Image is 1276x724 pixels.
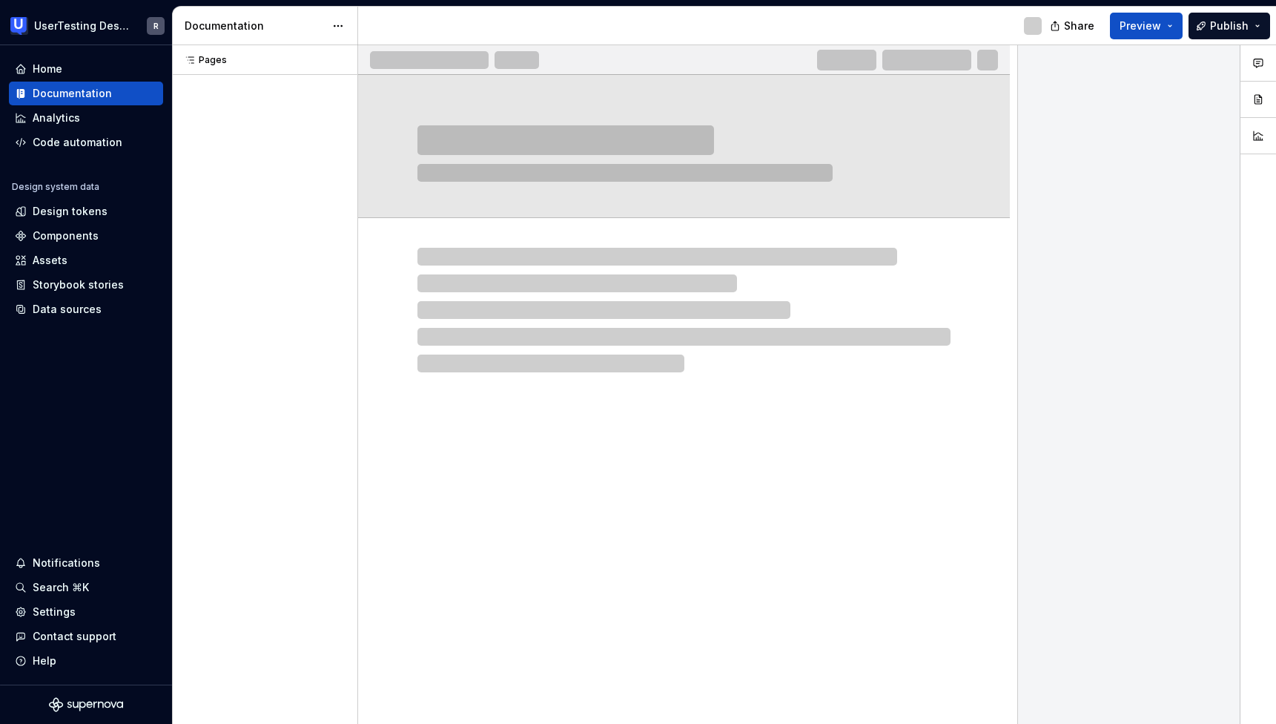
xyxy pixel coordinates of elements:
a: Analytics [9,106,163,130]
div: Settings [33,605,76,619]
a: Assets [9,249,163,272]
button: Publish [1189,13,1270,39]
a: Storybook stories [9,273,163,297]
a: Components [9,224,163,248]
a: Design tokens [9,200,163,223]
div: Storybook stories [33,277,124,292]
button: Help [9,649,163,673]
div: Notifications [33,556,100,570]
div: Help [33,654,56,668]
div: Documentation [185,19,325,33]
div: Documentation [33,86,112,101]
button: UserTesting Design SystemR [3,10,169,42]
div: Components [33,228,99,243]
div: Home [33,62,62,76]
div: Pages [178,54,227,66]
button: Search ⌘K [9,576,163,599]
div: Data sources [33,302,102,317]
button: Contact support [9,625,163,648]
button: Notifications [9,551,163,575]
span: Share [1064,19,1094,33]
a: Data sources [9,297,163,321]
div: Search ⌘K [33,580,89,595]
div: Design system data [12,181,99,193]
div: Code automation [33,135,122,150]
img: 41adf70f-fc1c-4662-8e2d-d2ab9c673b1b.png [10,17,28,35]
div: Design tokens [33,204,108,219]
a: Home [9,57,163,81]
a: Settings [9,600,163,624]
button: Share [1042,13,1104,39]
div: Analytics [33,111,80,125]
div: Contact support [33,629,116,644]
a: Documentation [9,82,163,105]
a: Code automation [9,131,163,154]
div: R [153,20,159,32]
svg: Supernova Logo [49,697,123,712]
div: Assets [33,253,67,268]
span: Preview [1120,19,1161,33]
div: UserTesting Design System [34,19,129,33]
button: Preview [1110,13,1183,39]
span: Publish [1210,19,1249,33]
